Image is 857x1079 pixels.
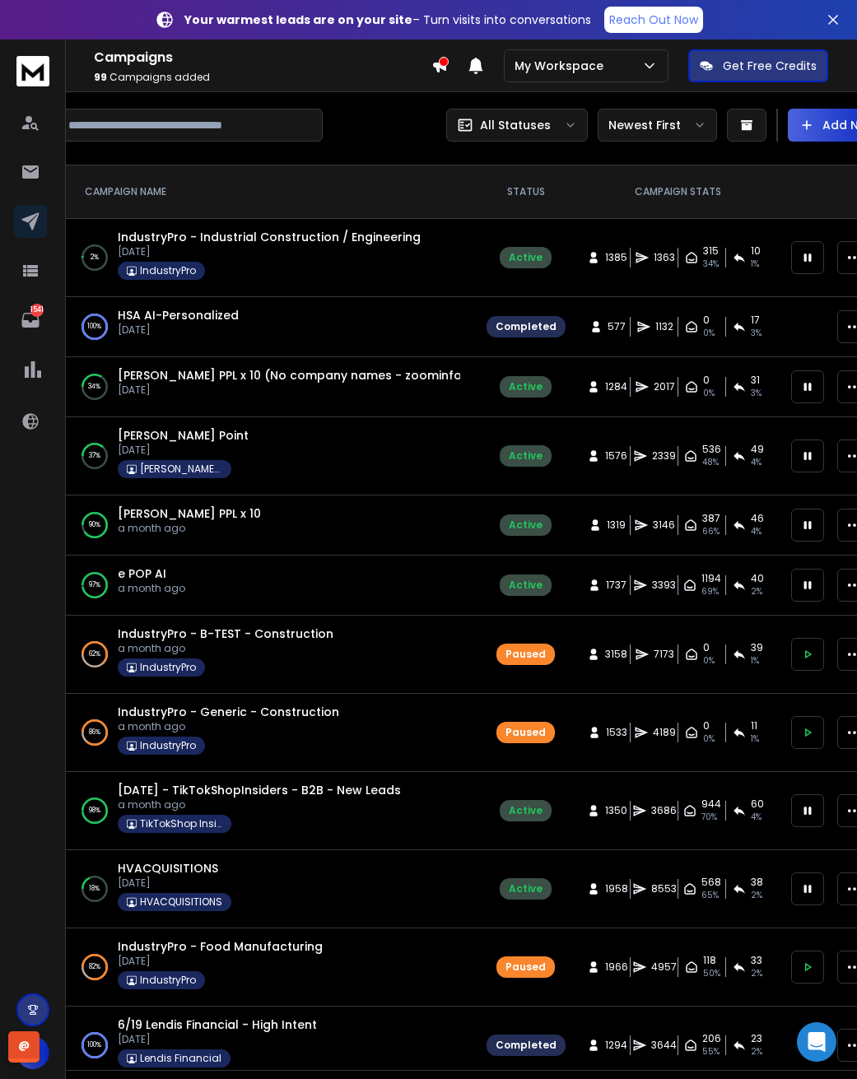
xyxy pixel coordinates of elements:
span: 4957 [651,960,677,974]
span: 34 % [703,258,719,271]
p: 37 % [89,448,100,464]
a: [DATE] - TikTokShopInsiders - B2B - New Leads [118,782,401,798]
span: 70 % [701,811,717,824]
p: [PERSON_NAME] Point [140,463,222,476]
span: 11 [751,719,757,733]
span: 3644 [651,1039,677,1052]
img: logo [16,56,49,86]
td: 100%HSA AI-Personalized[DATE] [65,297,477,357]
p: 2 % [91,249,99,266]
span: 33 [751,954,762,967]
span: 39 [751,641,763,654]
p: 100 % [87,319,101,335]
a: HVACQUISITIONS [118,860,218,877]
span: 65 % [701,889,719,902]
span: 944 [701,798,721,811]
a: 6/19 Lendis Financial - High Intent [118,1016,317,1033]
th: CAMPAIGN STATS [575,165,781,219]
th: STATUS [477,165,575,219]
td: 2%IndustryPro - Industrial Construction / Engineering[DATE]IndustryPro [65,219,477,297]
p: [DATE] [118,245,421,258]
span: IndustryPro - B-TEST - Construction [118,626,333,642]
span: 2 % [751,967,762,980]
span: 1319 [607,519,626,532]
p: a month ago [118,798,401,812]
a: 1541 [14,304,47,337]
span: 2 % [751,889,762,902]
span: 3 % [751,327,762,340]
a: IndustryPro - Generic - Construction [118,704,339,720]
span: 1385 [605,251,627,264]
span: 55 % [702,1045,720,1058]
span: 0% [703,654,715,667]
span: 23 [751,1032,762,1045]
p: IndustryPro [140,661,196,674]
div: Active [509,804,543,817]
button: Newest First [598,109,717,142]
span: 1533 [606,726,627,739]
span: 50 % [703,967,720,980]
th: CAMPAIGN NAME [65,165,477,219]
span: 315 [703,244,719,258]
span: 3146 [653,519,675,532]
span: 387 [702,512,720,525]
p: 98 % [89,802,100,819]
span: 0% [703,387,715,400]
span: 4 % [751,811,762,824]
span: 3158 [605,648,627,661]
a: [PERSON_NAME] PPL x 10 [118,505,261,522]
a: e POP AI [118,565,166,582]
span: 1294 [605,1039,627,1052]
div: Open Intercom Messenger [797,1022,836,1062]
a: IndustryPro - Food Manufacturing [118,938,323,955]
p: TikTokShop Insiders [140,817,222,830]
a: HSA AI-Personalized [118,307,239,323]
span: 0% [703,327,715,340]
a: Reach Out Now [604,7,703,33]
p: a month ago [118,720,339,733]
span: 4 % [751,525,762,538]
div: Active [509,882,543,895]
p: 82 % [89,959,100,975]
p: – Turn visits into conversations [184,12,591,28]
span: [PERSON_NAME] Point [118,427,249,444]
span: 2017 [654,380,675,393]
span: 40 [751,572,764,585]
span: 49 [751,443,764,456]
span: 1194 [701,572,721,585]
div: Active [509,449,543,463]
p: a month ago [118,582,185,595]
span: 1966 [605,960,628,974]
td: 86%IndustryPro - Generic - Constructiona month agoIndustryPro [65,694,477,772]
p: Campaigns added [94,71,431,84]
span: 1350 [605,804,627,817]
span: 38 [751,876,763,889]
h1: Campaigns [94,48,431,67]
span: 2339 [652,449,676,463]
p: 1541 [30,304,44,317]
div: Paused [505,960,546,974]
p: 18 % [89,881,100,897]
div: Paused [505,648,546,661]
span: 206 [702,1032,721,1045]
td: 34%[PERSON_NAME] PPL x 10 (No company names - zoominfo)[DATE] [65,357,477,417]
div: Active [509,251,543,264]
button: Get Free Credits [688,49,828,82]
span: 568 [701,876,721,889]
p: a month ago [118,642,333,655]
span: 536 [702,443,721,456]
p: IndustryPro [140,264,196,277]
p: 100 % [87,1037,101,1053]
span: 10 [751,244,761,258]
span: 3686 [651,804,677,817]
div: Completed [496,1039,557,1052]
p: 34 % [88,379,100,395]
span: 4 % [751,456,762,469]
div: Paused [505,726,546,739]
